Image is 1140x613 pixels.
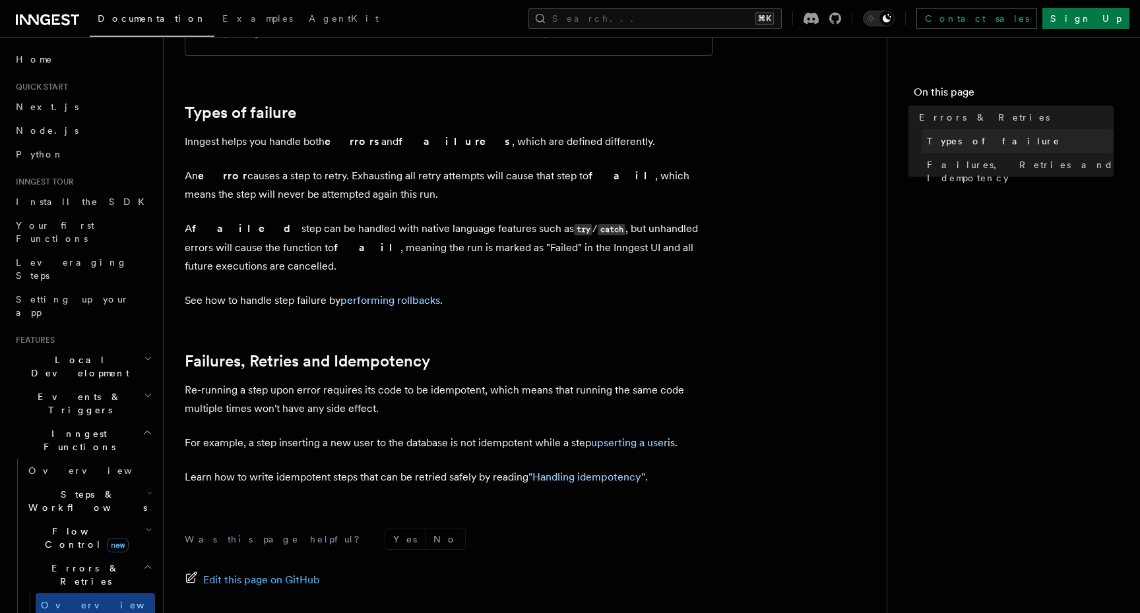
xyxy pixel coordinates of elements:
[16,149,64,160] span: Python
[23,562,143,588] span: Errors & Retries
[11,214,155,250] a: Your first Functions
[588,169,655,182] strong: fail
[192,222,301,235] strong: failed
[11,47,155,71] a: Home
[385,529,425,549] button: Yes
[574,224,592,235] code: try
[185,468,712,486] p: Learn how to write idempotent steps that can be retried safely by reading .
[23,525,145,551] span: Flow Control
[11,348,155,385] button: Local Development
[185,103,296,122] a: Types of failure
[16,257,127,281] span: Leveraging Steps
[528,471,645,483] a: "Handling idempotency"
[11,250,155,287] a: Leveraging Steps
[23,556,155,593] button: Errors & Retries
[28,465,164,476] span: Overview
[334,241,400,254] strong: fail
[185,291,712,310] p: See how to handle step failure by .
[922,129,1114,153] a: Types of failure
[16,294,129,318] span: Setting up your app
[11,422,155,459] button: Inngest Functions
[301,4,387,36] a: AgentKit
[914,105,1114,129] a: Errors & Retries
[927,134,1060,148] span: Types of failure
[11,287,155,324] a: Setting up your app
[16,196,152,207] span: Install the SDK
[23,482,155,519] button: Steps & Workflows
[11,142,155,166] a: Python
[185,533,369,546] p: Was this page helpful?
[598,224,625,235] code: catch
[23,488,147,514] span: Steps & Workflows
[11,427,142,453] span: Inngest Functions
[863,11,895,26] button: Toggle dark mode
[309,13,379,24] span: AgentKit
[98,13,206,24] span: Documentation
[927,158,1114,185] span: Failures, Retries and Idempotency
[107,538,129,552] span: new
[325,135,381,148] strong: errors
[919,111,1050,124] span: Errors & Retries
[185,132,712,151] p: Inngest helps you handle both and , which are defined differently.
[11,95,155,119] a: Next.js
[922,153,1114,190] a: Failures, Retries and Idempotency
[203,571,320,589] span: Edit this page on GitHub
[23,519,155,556] button: Flow Controlnew
[16,102,79,112] span: Next.js
[916,8,1037,29] a: Contact sales
[11,82,68,92] span: Quick start
[16,53,53,66] span: Home
[185,219,712,276] p: A step can be handled with native language features such as / , but unhandled errors will cause t...
[185,571,320,589] a: Edit this page on GitHub
[11,177,74,187] span: Inngest tour
[755,12,774,25] kbd: ⌘K
[90,4,214,37] a: Documentation
[185,167,712,204] p: An causes a step to retry. Exhausting all retry attempts will cause that step to , which means th...
[23,459,155,482] a: Overview
[11,190,155,214] a: Install the SDK
[398,135,512,148] strong: failures
[11,385,155,422] button: Events & Triggers
[185,434,712,452] p: For example, a step inserting a new user to the database is not idempotent while a step is.
[11,353,144,380] span: Local Development
[426,529,465,549] button: No
[340,294,440,306] a: performing rollbacks
[16,125,79,136] span: Node.js
[185,352,430,370] a: Failures, Retries and Idempotency
[11,335,55,345] span: Features
[914,84,1114,105] h4: On this page
[41,600,177,610] span: Overview
[16,220,94,244] span: Your first Functions
[222,13,293,24] span: Examples
[214,4,301,36] a: Examples
[1042,8,1129,29] a: Sign Up
[185,381,712,418] p: Re-running a step upon error requires its code to be idempotent, which means that running the sam...
[11,390,144,417] span: Events & Triggers
[591,436,668,449] a: upserting a user
[528,8,782,29] button: Search...⌘K
[198,169,247,182] strong: error
[11,119,155,142] a: Node.js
